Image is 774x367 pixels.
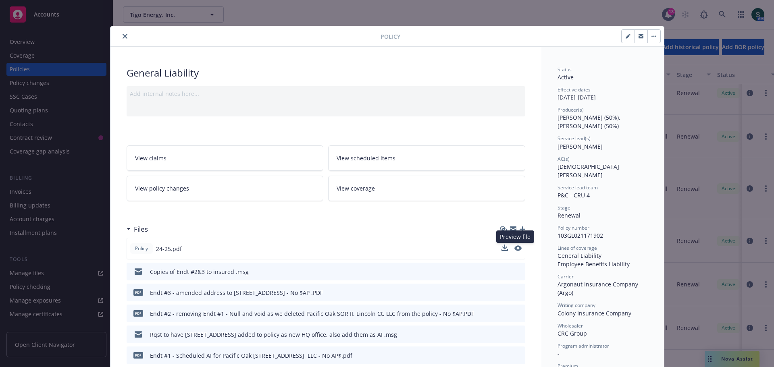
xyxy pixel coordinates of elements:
div: Add internal notes here... [130,89,522,98]
button: download file [502,288,508,297]
span: View coverage [337,184,375,193]
span: Renewal [558,211,580,219]
button: preview file [515,267,522,276]
span: CRC Group [558,330,587,337]
div: Copies of Endt #2&3 to insured .msg [150,267,249,276]
span: PDF [133,310,143,316]
button: preview file [515,351,522,360]
div: General Liability [127,66,525,80]
button: download file [502,330,508,339]
span: 103GL021171902 [558,232,603,239]
div: Endt #3 - amended address to [STREET_ADDRESS] - No $AP .PDF [150,288,323,297]
div: Endt #1 - Scheduled AI for Pacific Oak [STREET_ADDRESS], LLC - No AP$.pdf [150,351,352,360]
span: Active [558,73,574,81]
div: Files [127,224,148,234]
h3: Files [134,224,148,234]
span: Writing company [558,302,595,309]
span: Service lead(s) [558,135,591,142]
span: Effective dates [558,86,591,93]
span: - [558,350,560,357]
span: Policy [381,32,400,41]
button: close [120,31,130,41]
span: PDF [133,289,143,295]
span: Producer(s) [558,106,584,113]
span: Status [558,66,572,73]
span: pdf [133,352,143,358]
button: preview file [515,288,522,297]
span: Argonaut Insurance Company (Argo) [558,280,640,297]
span: [DEMOGRAPHIC_DATA][PERSON_NAME] [558,163,619,179]
button: preview file [515,309,522,318]
div: Preview file [496,230,534,243]
button: download file [502,309,508,318]
a: View claims [127,145,324,171]
button: download file [502,351,508,360]
a: View scheduled items [328,145,525,171]
span: AC(s) [558,156,570,162]
button: preview file [514,245,522,251]
button: preview file [514,245,522,253]
div: General Liability [558,251,648,260]
span: Wholesaler [558,322,583,329]
span: [PERSON_NAME] (50%), [PERSON_NAME] (50%) [558,114,622,130]
button: download file [502,267,508,276]
button: preview file [515,330,522,339]
span: View policy changes [135,184,189,193]
span: Lines of coverage [558,245,597,251]
span: Carrier [558,273,574,280]
span: View claims [135,154,166,162]
span: Colony Insurance Company [558,309,631,317]
button: download file [501,245,508,251]
span: Program administrator [558,342,609,349]
div: Rqst to have [STREET_ADDRESS] added to policy as new HQ office, also add them as AI .msg [150,330,397,339]
span: P&C - CRU 4 [558,191,590,199]
a: View coverage [328,176,525,201]
span: View scheduled items [337,154,395,162]
div: [DATE] - [DATE] [558,86,648,102]
div: Employee Benefits Liability [558,260,648,268]
span: Policy number [558,224,589,231]
div: Endt #2 - removing Endt #1 - Null and void as we deleted Pacific Oak SOR II, Lincoln Ct, LLC from... [150,309,474,318]
span: Stage [558,204,570,211]
span: Service lead team [558,184,598,191]
span: 24-25.pdf [156,245,182,253]
button: download file [501,245,508,253]
span: Policy [133,245,150,252]
span: [PERSON_NAME] [558,143,603,150]
a: View policy changes [127,176,324,201]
